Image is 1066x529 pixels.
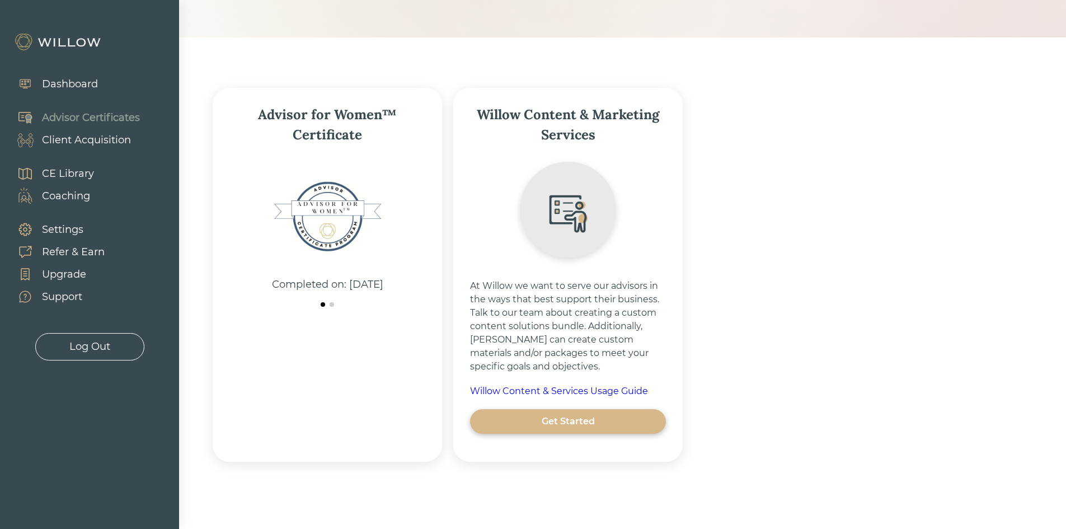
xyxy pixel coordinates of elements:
div: Coaching [42,189,90,204]
div: Refer & Earn [42,245,105,260]
a: Willow Content & Services Usage Guide [470,385,666,398]
div: Log Out [69,339,110,354]
a: Upgrade [6,263,105,285]
div: Client Acquisition [42,133,131,148]
div: Advisor Certificates [42,110,140,125]
div: Support [42,289,82,305]
div: Dashboard [42,77,98,92]
a: Dashboard [6,73,98,95]
a: Coaching [6,185,94,207]
div: Upgrade [42,267,86,282]
a: Settings [6,218,105,241]
a: Advisor Certificates [6,106,140,129]
div: Settings [42,222,83,237]
div: CE Library [42,166,94,181]
div: Get Started [483,415,653,428]
a: Client Acquisition [6,129,140,151]
div: Completed on: [DATE] [272,277,383,292]
a: CE Library [6,162,94,185]
a: Refer & Earn [6,241,105,263]
img: Advisor for Women™ Certificate Badge [271,161,383,273]
img: Willow [14,33,104,51]
div: At Willow we want to serve our advisors in the ways that best support their business. Talk to our... [470,279,666,373]
div: Willow Content & Marketing Services [470,105,666,145]
img: willowContentIcon.png [512,156,624,268]
div: Advisor for Women™ Certificate [229,105,425,145]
